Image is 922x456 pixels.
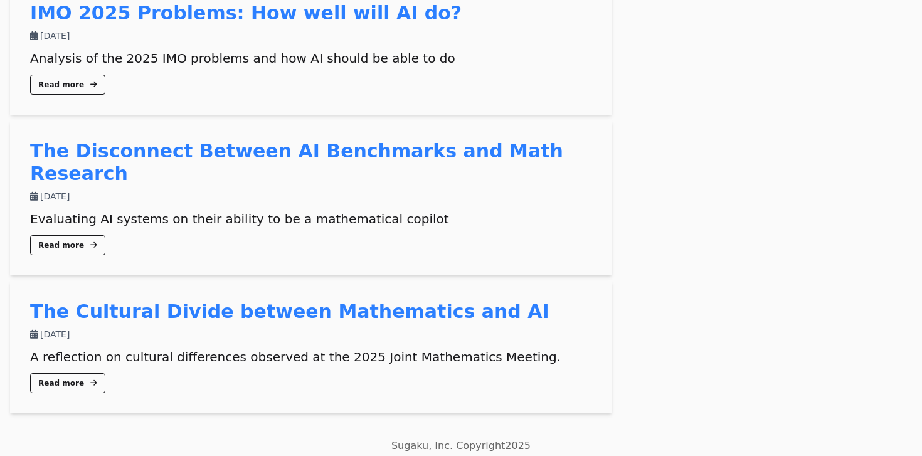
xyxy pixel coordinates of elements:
a: The Disconnect Between AI Benchmarks and Math Research [30,140,563,184]
a: The Cultural Divide between Mathematics and AI [30,300,549,322]
div: Analysis of the 2025 IMO problems and how AI should be able to do [30,50,592,67]
a: IMO 2025 Problems: How well will AI do? [30,2,462,24]
span: 2025 [505,440,531,452]
div: Evaluating AI systems on their ability to be a mathematical copilot [30,210,592,228]
div: [DATE] [30,29,592,42]
a: Read more [30,75,105,95]
div: [DATE] [30,328,592,341]
div: [DATE] [30,190,592,203]
a: Read more [30,235,105,255]
a: Read more [30,373,105,393]
div: A reflection on cultural differences observed at the 2025 Joint Mathematics Meeting. [30,348,592,366]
